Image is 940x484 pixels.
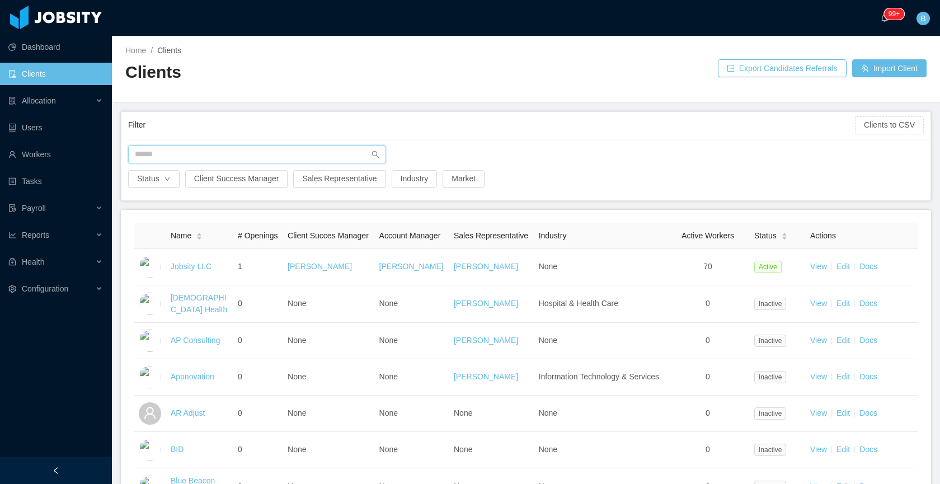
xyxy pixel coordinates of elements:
a: Home [125,46,146,55]
i: icon: caret-down [781,236,787,239]
i: icon: search [372,151,379,158]
a: icon: pie-chartDashboard [8,36,103,58]
td: 0 [233,323,283,359]
a: [PERSON_NAME] [379,262,444,271]
span: None [539,408,557,417]
button: Clients to CSV [855,116,924,134]
i: icon: setting [8,285,16,293]
i: icon: line-chart [8,231,16,239]
span: None [288,408,306,417]
a: Docs [859,372,877,381]
button: Market [443,170,485,188]
a: View [810,262,827,271]
span: None [539,445,557,454]
span: None [379,408,398,417]
i: icon: bell [881,14,889,22]
span: Allocation [22,96,56,105]
a: Jobsity LLC [171,262,211,271]
a: Edit [836,372,850,381]
a: [PERSON_NAME] [454,299,518,308]
a: icon: robotUsers [8,116,103,139]
td: 0 [666,323,750,359]
span: None [379,372,398,381]
span: Inactive [754,298,786,310]
a: Edit [836,262,850,271]
span: Clients [157,46,181,55]
i: icon: caret-down [196,236,203,239]
a: AR Adjust [171,408,205,417]
a: icon: auditClients [8,63,103,85]
span: None [288,299,306,308]
span: Active [754,261,782,273]
button: Industry [392,170,438,188]
span: Information Technology & Services [539,372,659,381]
a: View [810,336,827,345]
img: 6a8e90c0-fa44-11e7-aaa7-9da49113f530_5a5d50e77f870-400w.png [139,293,161,315]
a: Docs [859,336,877,345]
span: Inactive [754,335,786,347]
td: 0 [233,285,283,323]
span: Actions [810,231,836,240]
td: 0 [666,285,750,323]
span: B [920,12,925,25]
td: 70 [666,249,750,285]
a: icon: profileTasks [8,170,103,192]
a: Docs [859,408,877,417]
a: Edit [836,408,850,417]
a: icon: userWorkers [8,143,103,166]
span: Configuration [22,284,68,293]
td: 0 [666,359,750,396]
a: Docs [859,299,877,308]
button: Sales Representative [293,170,386,188]
sup: 245 [884,8,904,20]
a: [PERSON_NAME] [454,262,518,271]
a: Edit [836,336,850,345]
img: 6a98c4f0-fa44-11e7-92f0-8dd2fe54cc72_5a5e2f7bcfdbd-400w.png [139,439,161,461]
i: icon: medicine-box [8,258,16,266]
span: None [379,336,398,345]
button: icon: usergroup-addImport Client [852,59,927,77]
span: Account Manager [379,231,441,240]
img: 6a95fc60-fa44-11e7-a61b-55864beb7c96_5a5d513336692-400w.png [139,330,161,352]
button: icon: exportExport Candidates Referrals [718,59,847,77]
i: icon: caret-up [781,231,787,234]
a: AP Consulting [171,336,220,345]
button: Client Success Manager [185,170,288,188]
span: Inactive [754,444,786,456]
a: BID [171,445,184,454]
td: 0 [233,432,283,468]
div: Filter [128,115,855,135]
td: 0 [233,396,283,432]
a: Edit [836,299,850,308]
span: / [151,46,153,55]
a: View [810,408,827,417]
span: Payroll [22,204,46,213]
i: icon: solution [8,97,16,105]
span: None [288,336,306,345]
span: None [539,336,557,345]
div: Sort [196,231,203,239]
a: [PERSON_NAME] [288,262,352,271]
span: Name [171,230,191,242]
span: None [288,445,306,454]
span: Client Succes Manager [288,231,369,240]
span: Inactive [754,407,786,420]
span: Health [22,257,44,266]
i: icon: file-protect [8,204,16,212]
span: # Openings [238,231,278,240]
a: Docs [859,262,877,271]
div: Sort [781,231,788,239]
a: Edit [836,445,850,454]
h2: Clients [125,61,526,84]
img: dc41d540-fa30-11e7-b498-73b80f01daf1_657caab8ac997-400w.png [139,256,161,278]
button: Statusicon: down [128,170,180,188]
a: [PERSON_NAME] [454,336,518,345]
span: 1 [238,262,242,271]
span: Industry [539,231,567,240]
span: Hospital & Health Care [539,299,618,308]
span: Active Workers [681,231,734,240]
a: View [810,372,827,381]
span: None [379,445,398,454]
i: icon: caret-up [196,231,203,234]
td: 0 [666,396,750,432]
